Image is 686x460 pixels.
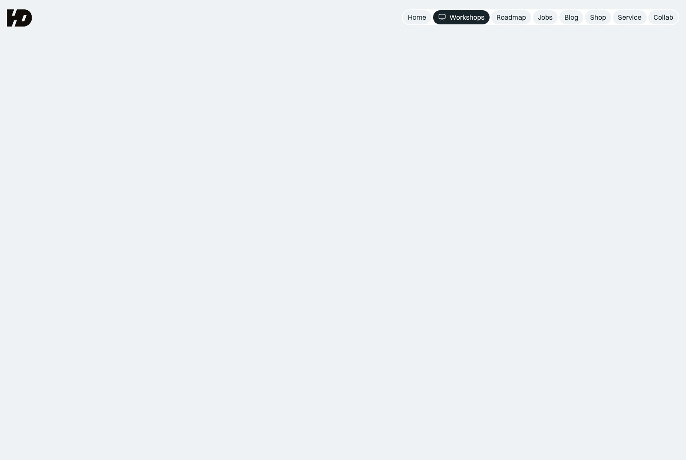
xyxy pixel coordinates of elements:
div: Jobs [538,13,552,22]
a: Blog [559,10,583,24]
a: Workshops [433,10,490,24]
div: Roadmap [496,13,526,22]
a: Jobs [533,10,558,24]
div: Blog [564,13,578,22]
div: Workshops [449,13,484,22]
a: Roadmap [491,10,531,24]
div: Shop [590,13,606,22]
div: Home [408,13,426,22]
div: Collab [653,13,673,22]
div: Service [618,13,641,22]
a: Service [613,10,647,24]
a: Collab [648,10,678,24]
a: Home [403,10,431,24]
a: Shop [585,10,611,24]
